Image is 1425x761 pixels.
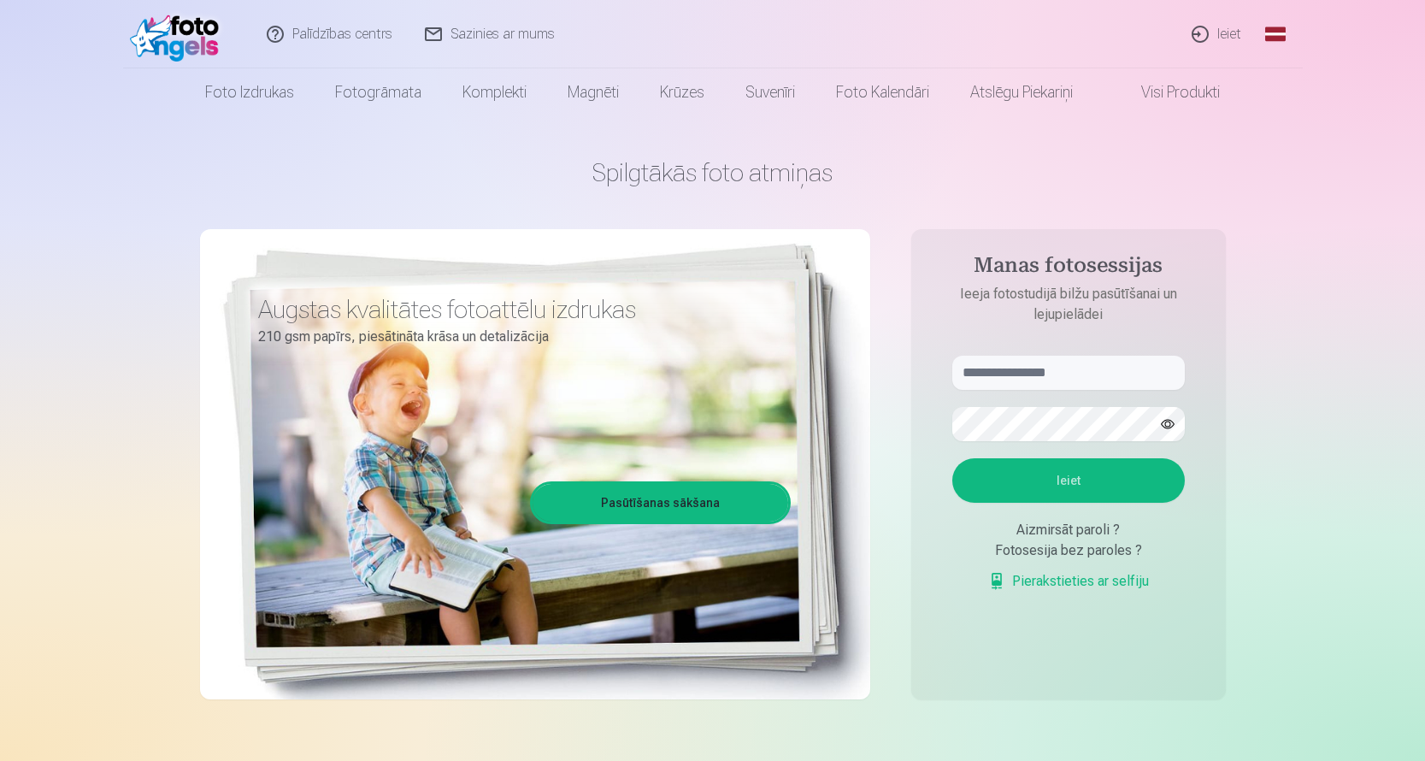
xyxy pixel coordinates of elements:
h4: Manas fotosessijas [935,253,1202,284]
a: Foto izdrukas [185,68,315,116]
a: Krūzes [639,68,725,116]
p: 210 gsm papīrs, piesātināta krāsa un detalizācija [258,325,778,349]
div: Aizmirsāt paroli ? [952,520,1185,540]
a: Magnēti [547,68,639,116]
a: Atslēgu piekariņi [950,68,1093,116]
a: Foto kalendāri [816,68,950,116]
a: Pierakstieties ar selfiju [988,571,1149,592]
p: Ieeja fotostudijā bilžu pasūtīšanai un lejupielādei [935,284,1202,325]
div: Fotosesija bez paroles ? [952,540,1185,561]
button: Ieiet [952,458,1185,503]
a: Suvenīri [725,68,816,116]
a: Fotogrāmata [315,68,442,116]
h1: Spilgtākās foto atmiņas [200,157,1226,188]
h3: Augstas kvalitātes fotoattēlu izdrukas [258,294,778,325]
a: Visi produkti [1093,68,1240,116]
img: /fa1 [130,7,228,62]
a: Pasūtīšanas sākšana [533,484,788,522]
a: Komplekti [442,68,547,116]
